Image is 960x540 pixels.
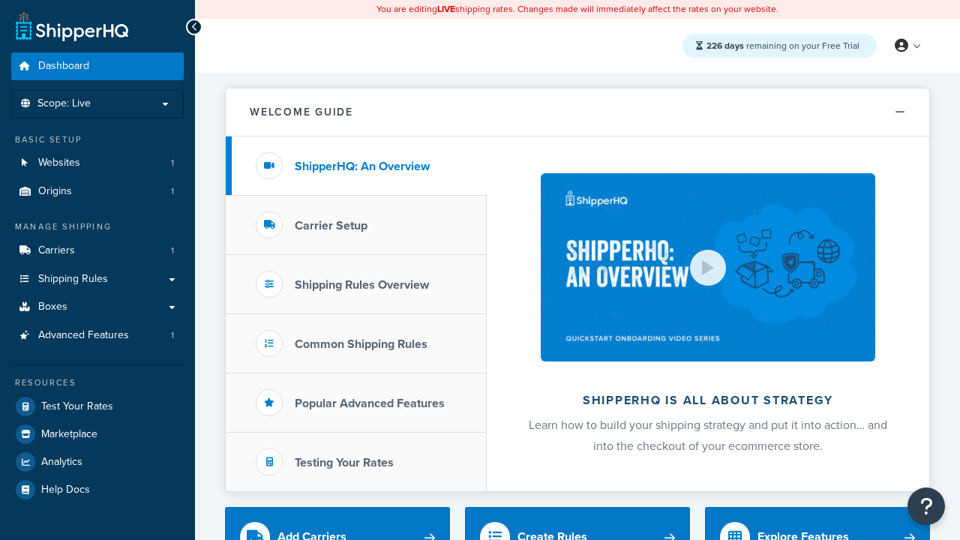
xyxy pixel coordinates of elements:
[41,456,82,469] span: Analytics
[226,88,929,136] button: Welcome Guide
[38,60,89,73] span: Dashboard
[38,301,67,313] span: Boxes
[437,2,455,16] b: LIVE
[706,39,744,52] strong: 226 days
[11,237,184,265] li: Carriers
[11,265,184,293] a: Shipping Rules
[11,421,184,448] a: Marketplace
[41,400,113,413] span: Test Your Rates
[295,456,394,469] h3: Testing Your Rates
[11,178,184,205] a: Origins1
[11,322,184,349] a: Advanced Features1
[171,157,174,169] span: 1
[11,322,184,349] li: Advanced Features
[171,185,174,198] span: 1
[907,487,945,525] button: Open Resource Center
[41,484,90,496] span: Help Docs
[706,39,859,52] span: remaining on your Free Trial
[11,293,184,321] a: Boxes
[171,329,174,342] span: 1
[11,448,184,475] a: Analytics
[37,97,91,110] span: Scope: Live
[11,149,184,177] li: Websites
[526,394,889,407] h2: ShipperHQ is all about strategy
[295,397,445,410] h3: Popular Advanced Features
[38,185,72,198] span: Origins
[11,376,184,389] div: Resources
[11,220,184,233] div: Manage Shipping
[11,476,184,503] a: Help Docs
[11,52,184,80] a: Dashboard
[295,337,427,351] h3: Common Shipping Rules
[11,393,184,420] a: Test Your Rates
[529,416,887,454] span: Learn how to build your shipping strategy and put it into action… and into the checkout of your e...
[38,244,75,257] span: Carriers
[11,149,184,177] a: Websites1
[295,278,429,292] h3: Shipping Rules Overview
[11,178,184,205] li: Origins
[38,273,108,286] span: Shipping Rules
[38,157,80,169] span: Websites
[171,244,174,257] span: 1
[11,133,184,146] div: Basic Setup
[41,428,97,441] span: Marketplace
[295,219,367,232] h3: Carrier Setup
[250,106,353,118] h2: Welcome Guide
[295,160,430,173] h3: ShipperHQ: An Overview
[541,173,875,361] img: ShipperHQ is all about strategy
[38,329,129,342] span: Advanced Features
[11,237,184,265] a: Carriers1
